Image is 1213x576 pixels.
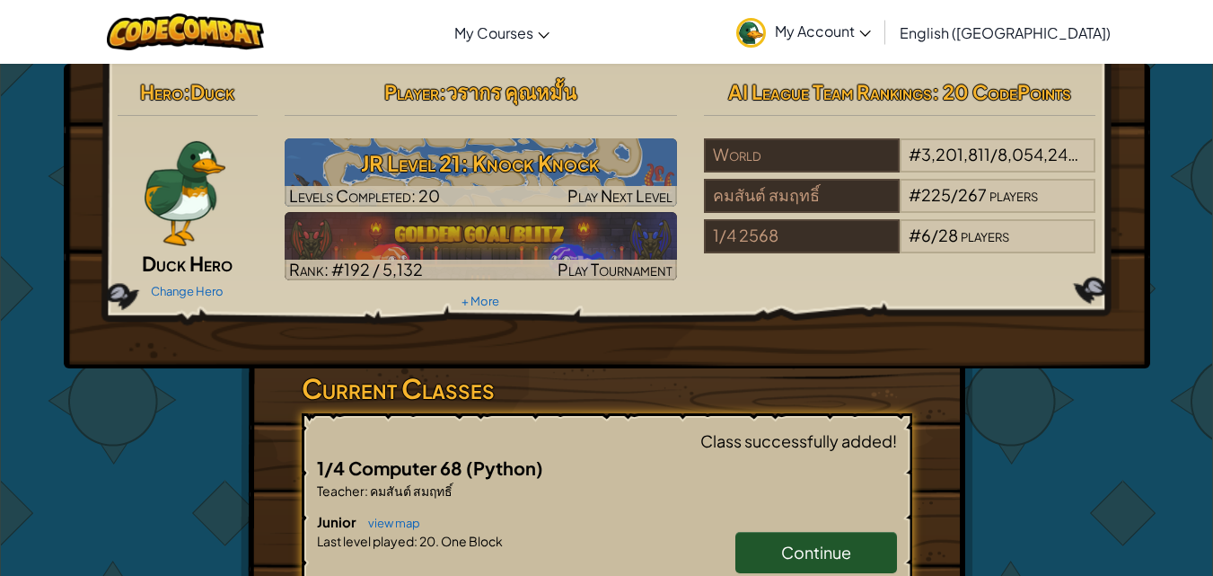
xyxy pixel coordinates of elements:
a: Change Hero [151,284,224,298]
span: # [909,144,921,164]
span: AI League Team Rankings [728,79,932,104]
span: คมสันต์ สมฤทธิ์ [368,483,453,499]
span: players [989,184,1038,205]
a: My Courses [445,8,558,57]
span: 3,201,811 [921,144,990,164]
span: My Account [775,22,871,40]
span: English ([GEOGRAPHIC_DATA]) [900,23,1111,42]
div: World [704,138,900,173]
span: : [414,533,418,549]
span: Play Next Level [567,185,672,206]
img: Golden Goal [285,212,677,280]
span: / [951,184,958,205]
span: : [183,79,190,104]
span: / [931,225,938,245]
span: 8,054,240 [998,144,1079,164]
span: players [961,225,1009,245]
span: My Courses [454,23,533,42]
span: : [365,483,368,499]
div: Class successfully added! [317,428,897,454]
img: CodeCombat logo [107,13,264,50]
span: วรากร คุณหมั้น [446,79,576,104]
span: 225 [921,184,951,205]
img: duck_paper_doll.png [141,138,228,246]
a: World#3,201,811/8,054,240players [704,155,1096,176]
h3: JR Level 21: Knock Knock [285,143,677,183]
span: One Block [439,533,503,549]
span: Teacher [317,483,365,499]
span: Play Tournament [558,259,672,279]
a: English ([GEOGRAPHIC_DATA]) [891,8,1120,57]
img: JR Level 21: Knock Knock [285,138,677,207]
span: Player [384,79,439,104]
span: Rank: #192 / 5,132 [289,259,423,279]
span: Hero [140,79,183,104]
span: Duck [190,79,234,104]
a: My Account [727,4,880,60]
span: Levels Completed: 20 [289,185,440,206]
span: Last level played [317,533,414,549]
span: Junior [317,513,359,530]
a: Rank: #192 / 5,132Play Tournament [285,212,677,280]
span: (Python) [466,456,543,479]
span: 20. [418,533,439,549]
span: # [909,225,921,245]
span: players [1082,144,1130,164]
span: 28 [938,225,958,245]
span: 267 [958,184,987,205]
a: Play Next Level [285,138,677,207]
span: # [909,184,921,205]
span: / [990,144,998,164]
span: 1/4 Computer 68 [317,456,466,479]
span: Duck Hero [142,251,233,276]
img: avatar [736,18,766,48]
span: Continue [781,542,851,563]
div: คมสันต์ สมฤทธิ์ [704,179,900,213]
span: 6 [921,225,931,245]
h3: Current Classes [302,368,912,409]
span: : 20 CodePoints [932,79,1071,104]
a: view map [359,516,420,530]
a: + More [461,294,499,308]
a: คมสันต์ สมฤทธิ์#225/267players [704,196,1096,217]
a: 1/4 2568#6/28players [704,236,1096,257]
div: 1/4 2568 [704,219,900,253]
span: : [439,79,446,104]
